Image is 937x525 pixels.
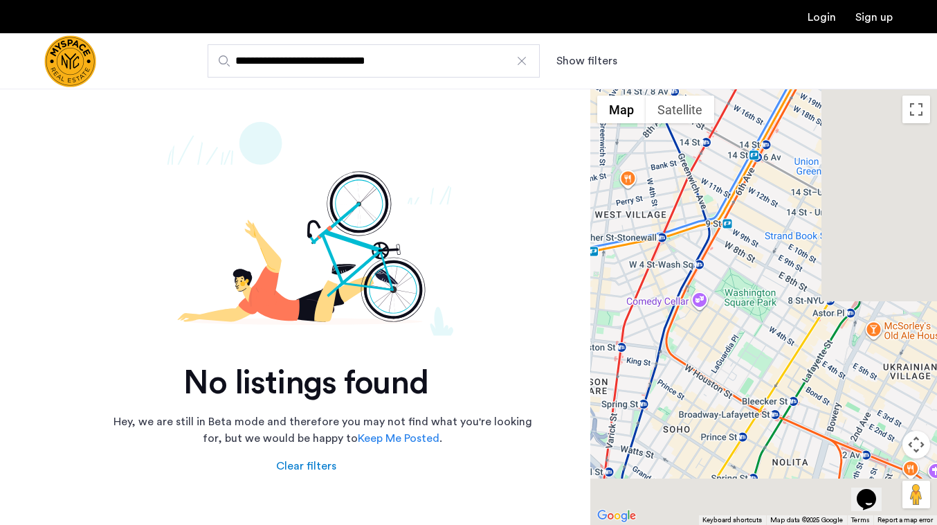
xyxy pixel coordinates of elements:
[902,481,930,508] button: Drag Pegman onto the map to open Street View
[855,12,893,23] a: Registration
[44,122,567,336] img: not-found
[877,515,933,525] a: Report a map error
[594,507,639,525] a: Open this area in Google Maps (opens a new window)
[594,507,639,525] img: Google
[851,470,895,511] iframe: chat widget
[597,96,646,123] button: Show street map
[358,430,439,447] a: Keep Me Posted
[902,431,930,459] button: Map camera controls
[702,515,762,525] button: Keyboard shortcuts
[208,44,540,78] input: Apartment Search
[108,413,537,447] p: Hey, we are still in Beta mode and therefore you may not find what you're looking for, but we wou...
[556,53,617,69] button: Show or hide filters
[276,458,336,474] div: Clear filters
[851,515,869,525] a: Terms
[44,35,96,87] a: Cazamio Logo
[902,96,930,123] button: Toggle fullscreen view
[770,517,843,524] span: Map data ©2025 Google
[808,12,836,23] a: Login
[646,96,714,123] button: Show satellite imagery
[44,35,96,87] img: logo
[44,364,567,402] h2: No listings found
